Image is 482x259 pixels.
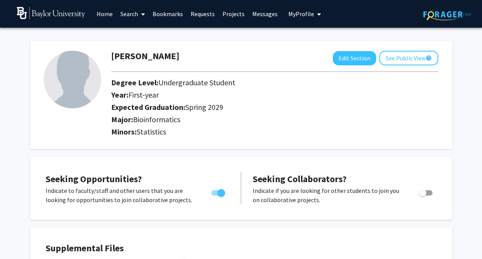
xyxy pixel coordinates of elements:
span: Statistics [137,127,166,136]
mat-icon: help [426,53,432,63]
a: Search [117,0,149,27]
h1: [PERSON_NAME] [111,51,179,62]
button: Edit Section [333,51,376,65]
h4: Supplemental Files [46,243,437,254]
div: Toggle [416,186,437,198]
a: Requests [187,0,219,27]
a: Bookmarks [149,0,187,27]
span: Undergraduate Student [158,78,235,87]
h2: Degree Level: [111,78,418,87]
p: Indicate if you are looking for other students to join you on collaborative projects. [253,186,404,204]
a: Projects [219,0,248,27]
h2: Major: [111,115,438,124]
h2: Expected Graduation: [111,103,418,112]
img: Baylor University Logo [17,7,86,19]
img: Profile Picture [44,51,101,108]
h2: Minors: [111,127,438,136]
span: Seeking Opportunities? [46,173,142,185]
span: My Profile [288,10,314,18]
a: Home [93,0,117,27]
iframe: Chat [6,224,33,253]
p: Indicate to faculty/staff and other users that you are looking for opportunities to join collabor... [46,186,197,204]
h2: Year: [111,90,418,100]
button: See Public View [379,51,438,65]
img: ForagerOne Logo [423,8,471,20]
span: Bioinformatics [133,115,180,124]
a: Messages [248,0,281,27]
span: First-year [128,90,159,100]
div: Toggle [208,186,229,198]
span: Spring 2029 [185,102,223,112]
span: Seeking Collaborators? [253,173,347,185]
